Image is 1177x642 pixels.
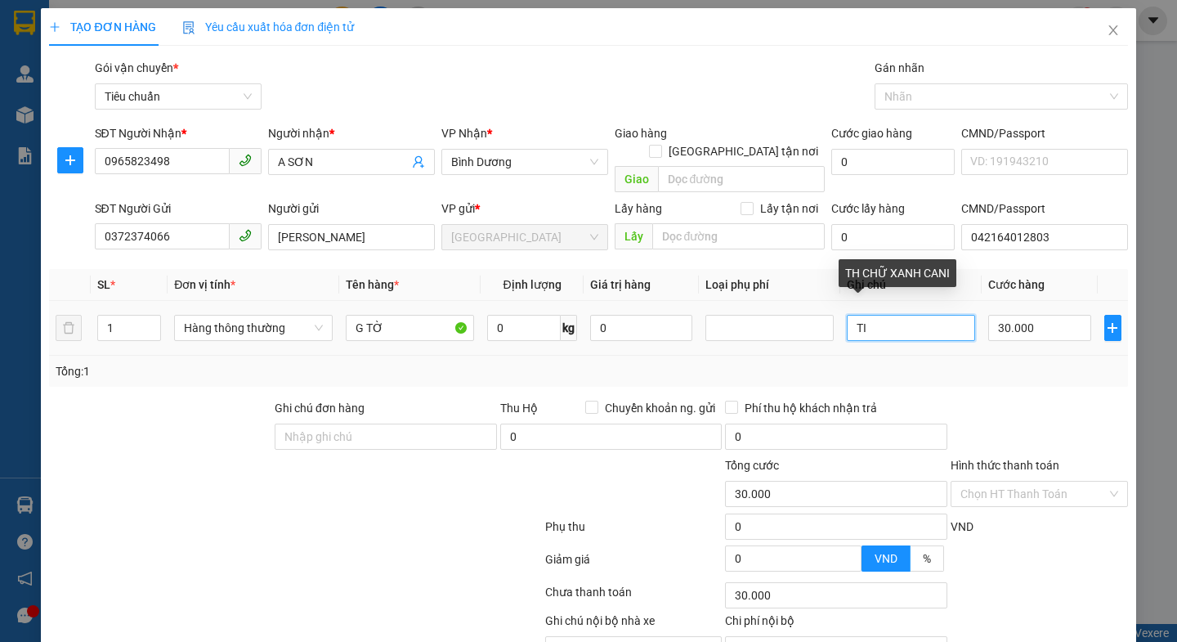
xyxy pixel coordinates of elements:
span: SL [97,278,110,291]
span: user-add [412,155,425,168]
span: TẠO ĐƠN HÀNG [49,20,155,34]
span: Tổng cước [725,459,779,472]
span: 15:03:53 [DATE] [95,94,190,108]
div: SĐT Người Gửi [95,200,262,218]
span: [GEOGRAPHIC_DATA] [80,27,239,44]
div: SĐT Người Nhận [95,124,262,142]
div: Chưa thanh toán [544,583,724,612]
div: Ghi chú nội bộ nhà xe [545,612,723,636]
th: Loại phụ phí [699,269,840,301]
img: icon [182,21,195,34]
span: Đơn vị tính [174,278,235,291]
input: Ghi Chú [847,315,975,341]
div: Chi phí nội bộ [725,612,947,636]
span: [GEOGRAPHIC_DATA] tận nơi [662,142,825,160]
span: plus [58,154,83,167]
input: Dọc đường [658,166,825,192]
span: VND [875,552,897,565]
div: Giảm giá [544,550,724,579]
span: Tên hàng [346,278,399,291]
div: TH CHỮ XANH CANI [839,259,956,287]
input: Ghi chú đơn hàng [275,424,497,450]
div: CMND/Passport [961,200,1128,218]
span: Giao [615,166,658,192]
span: % [923,552,931,565]
label: Ghi chú đơn hàng [275,402,365,415]
label: Hình thức thanh toán [951,459,1059,472]
div: Người gửi [268,200,435,218]
strong: Nhận: [24,118,207,206]
span: Bình Dương [451,150,598,174]
span: Lấy [615,223,652,249]
span: Cước hàng [988,278,1045,291]
input: Cước giao hàng [831,149,955,175]
div: Tổng: 1 [56,362,455,380]
span: close [1107,24,1120,37]
input: VD: Bàn, Ghế [346,315,474,341]
span: phone [239,229,252,242]
span: Thu Hộ [500,402,538,415]
span: VND [951,520,973,533]
button: Close [1090,8,1136,54]
input: Dọc đường [652,223,825,249]
span: Gói vận chuyển [95,61,178,74]
button: plus [1104,315,1121,341]
span: Lấy tận nơi [754,200,825,218]
label: Cước lấy hàng [831,202,905,215]
span: Tiêu chuẩn [105,84,252,109]
span: Hòa Đông [451,225,598,249]
span: Định lượng [503,278,561,291]
button: delete [56,315,82,341]
span: Giao hàng [615,127,667,140]
span: nghiep.tienoanh - In: [80,79,190,108]
span: Yêu cầu xuất hóa đơn điện tử [182,20,355,34]
label: Gán nhãn [875,61,924,74]
span: kg [561,315,577,341]
span: Hàng thông thường [184,316,323,340]
span: C Mai - 0359415918 [80,47,199,61]
span: Phí thu hộ khách nhận trả [738,399,884,417]
label: Cước giao hàng [831,127,912,140]
span: Lấy hàng [615,202,662,215]
span: Gửi: [80,9,239,44]
span: HD1510250003 - [80,65,190,108]
div: Phụ thu [544,518,724,546]
span: plus [49,21,60,33]
input: Cước lấy hàng [831,224,955,250]
div: VP gửi [441,200,608,218]
span: plus [1105,321,1121,334]
span: phone [239,154,252,167]
span: Chuyển khoản ng. gửi [598,399,722,417]
div: Người nhận [268,124,435,142]
button: plus [57,147,83,173]
div: CMND/Passport [961,124,1128,142]
span: Giá trị hàng [590,278,651,291]
span: VP Nhận [441,127,487,140]
input: 0 [590,315,693,341]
